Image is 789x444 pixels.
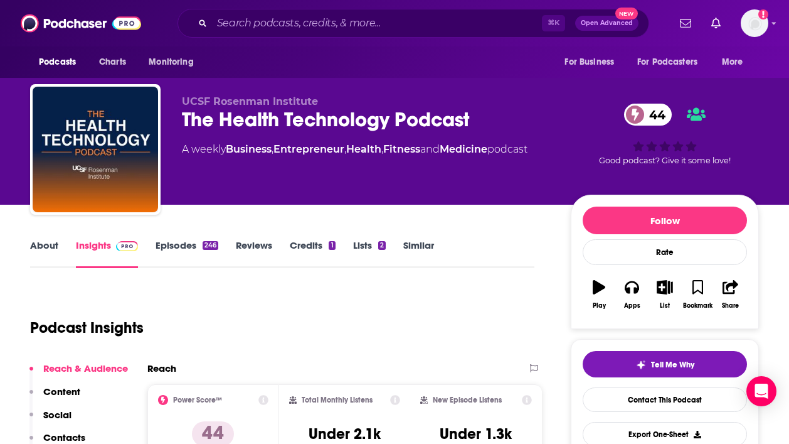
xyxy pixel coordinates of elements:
a: Credits1 [290,239,335,268]
div: Open Intercom Messenger [746,376,776,406]
span: and [420,143,440,155]
button: Share [714,272,747,317]
div: Apps [624,302,640,310]
a: Medicine [440,143,487,155]
div: 2 [378,241,386,250]
div: Share [722,302,739,310]
div: Play [593,302,606,310]
button: open menu [556,50,630,74]
a: Contact This Podcast [583,387,747,412]
span: New [615,8,638,19]
a: 44 [624,104,672,126]
button: Play [583,272,615,317]
h3: Under 1.3k [440,425,512,443]
button: open menu [30,50,92,74]
a: Entrepreneur [273,143,344,155]
span: UCSF Rosenman Institute [182,95,318,107]
div: A weekly podcast [182,142,527,157]
span: ⌘ K [542,15,565,31]
span: For Business [564,53,614,71]
input: Search podcasts, credits, & more... [212,13,542,33]
span: , [381,143,383,155]
a: Fitness [383,143,420,155]
button: Apps [615,272,648,317]
button: Follow [583,207,747,234]
span: For Podcasters [637,53,697,71]
span: Podcasts [39,53,76,71]
a: Business [226,143,272,155]
a: Charts [91,50,134,74]
h2: Total Monthly Listens [302,396,373,404]
h2: Power Score™ [173,396,222,404]
svg: Add a profile image [758,9,768,19]
span: Good podcast? Give it some love! [599,156,731,165]
div: Bookmark [683,302,712,310]
button: List [649,272,681,317]
h3: Under 2.1k [309,425,381,443]
img: Podchaser - Follow, Share and Rate Podcasts [21,11,141,35]
a: Episodes246 [156,239,218,268]
div: 246 [203,241,218,250]
a: InsightsPodchaser Pro [76,239,138,268]
span: Logged in as weareheadstart [741,9,768,37]
h1: Podcast Insights [30,318,144,337]
img: The Health Technology Podcast [33,87,158,212]
span: , [344,143,346,155]
button: Content [29,386,80,409]
img: User Profile [741,9,768,37]
p: Content [43,386,80,398]
a: Reviews [236,239,272,268]
a: Show notifications dropdown [675,13,696,34]
p: Reach & Audience [43,362,128,374]
img: Podchaser Pro [116,241,138,251]
button: Open AdvancedNew [575,16,638,31]
a: Similar [403,239,434,268]
button: open menu [140,50,209,74]
span: , [272,143,273,155]
span: Open Advanced [581,20,633,26]
button: Reach & Audience [29,362,128,386]
button: open menu [713,50,759,74]
h2: Reach [147,362,176,374]
span: 44 [637,104,672,126]
h2: New Episode Listens [433,396,502,404]
button: Social [29,409,71,432]
a: Show notifications dropdown [706,13,726,34]
div: List [660,302,670,310]
div: 44Good podcast? Give it some love! [571,95,759,173]
div: 1 [329,241,335,250]
span: More [722,53,743,71]
img: tell me why sparkle [636,360,646,370]
a: Lists2 [353,239,386,268]
p: Social [43,409,71,421]
button: open menu [629,50,716,74]
button: Show profile menu [741,9,768,37]
a: About [30,239,58,268]
a: Health [346,143,381,155]
div: Search podcasts, credits, & more... [177,9,649,38]
span: Tell Me Why [651,360,694,370]
button: tell me why sparkleTell Me Why [583,351,747,377]
span: Charts [99,53,126,71]
span: Monitoring [149,53,193,71]
p: Contacts [43,431,85,443]
div: Rate [583,239,747,265]
button: Bookmark [681,272,714,317]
